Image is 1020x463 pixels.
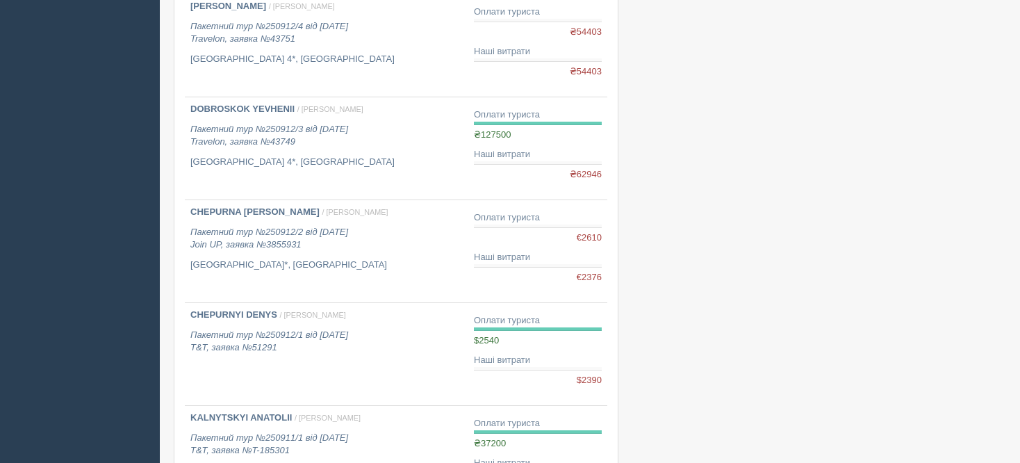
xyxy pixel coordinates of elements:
span: / [PERSON_NAME] [280,311,346,319]
span: ₴62946 [570,168,602,181]
span: / [PERSON_NAME] [322,208,388,216]
span: ₴37200 [474,438,506,448]
span: ₴127500 [474,129,511,140]
span: ₴54403 [570,26,602,39]
b: CHEPURNA [PERSON_NAME] [190,206,320,217]
b: DOBROSKOK YEVHENII [190,104,295,114]
i: Пакетний тур №250912/4 від [DATE] Travelon, заявка №43751 [190,21,348,44]
div: Наші витрати [474,45,602,58]
span: €2376 [577,271,602,284]
div: Оплати туриста [474,314,602,327]
span: €2610 [577,231,602,245]
p: [GEOGRAPHIC_DATA]*, [GEOGRAPHIC_DATA] [190,259,463,272]
a: CHEPURNA [PERSON_NAME] / [PERSON_NAME] Пакетний тур №250912/2 від [DATE]Join UP, заявка №3855931 ... [185,200,468,302]
div: Оплати туриста [474,211,602,225]
p: [GEOGRAPHIC_DATA] 4*, [GEOGRAPHIC_DATA] [190,53,463,66]
p: [GEOGRAPHIC_DATA] 4*, [GEOGRAPHIC_DATA] [190,156,463,169]
div: Оплати туриста [474,417,602,430]
div: Наші витрати [474,251,602,264]
b: CHEPURNYI DENYS [190,309,277,320]
a: CHEPURNYI DENYS / [PERSON_NAME] Пакетний тур №250912/1 від [DATE]T&T, заявка №51291 [185,303,468,405]
i: Пакетний тур №250912/3 від [DATE] Travelon, заявка №43749 [190,124,348,147]
span: $2540 [474,335,499,346]
span: ₴54403 [570,65,602,79]
span: / [PERSON_NAME] [297,105,363,113]
span: / [PERSON_NAME] [295,414,361,422]
a: DOBROSKOK YEVHENII / [PERSON_NAME] Пакетний тур №250912/3 від [DATE]Travelon, заявка №43749 [GEOG... [185,97,468,200]
b: KALNYTSKYI ANATOLII [190,412,292,423]
i: Пакетний тур №250912/2 від [DATE] Join UP, заявка №3855931 [190,227,348,250]
div: Наші витрати [474,148,602,161]
span: $2390 [577,374,602,387]
i: Пакетний тур №250912/1 від [DATE] T&T, заявка №51291 [190,330,348,353]
div: Наші витрати [474,354,602,367]
i: Пакетний тур №250911/1 від [DATE] T&T, заявка №T-185301 [190,432,348,456]
b: [PERSON_NAME] [190,1,266,11]
div: Оплати туриста [474,108,602,122]
div: Оплати туриста [474,6,602,19]
span: / [PERSON_NAME] [269,2,335,10]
